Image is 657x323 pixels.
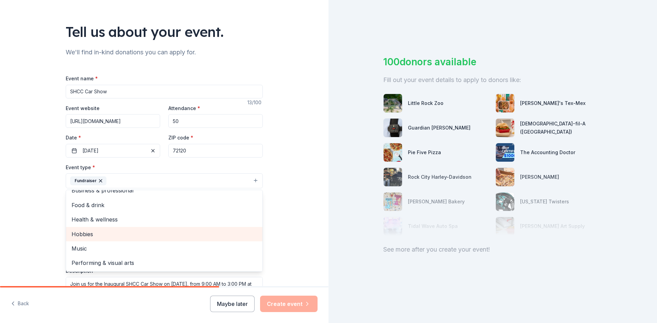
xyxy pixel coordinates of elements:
span: Health & wellness [72,215,257,224]
div: Fundraiser [70,176,106,185]
span: Performing & visual arts [72,258,257,267]
span: Music [72,244,257,253]
span: Business & professional [72,186,257,195]
span: Food & drink [72,201,257,210]
button: Fundraiser [66,173,263,188]
span: Hobbies [72,230,257,239]
div: Fundraiser [66,190,263,272]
